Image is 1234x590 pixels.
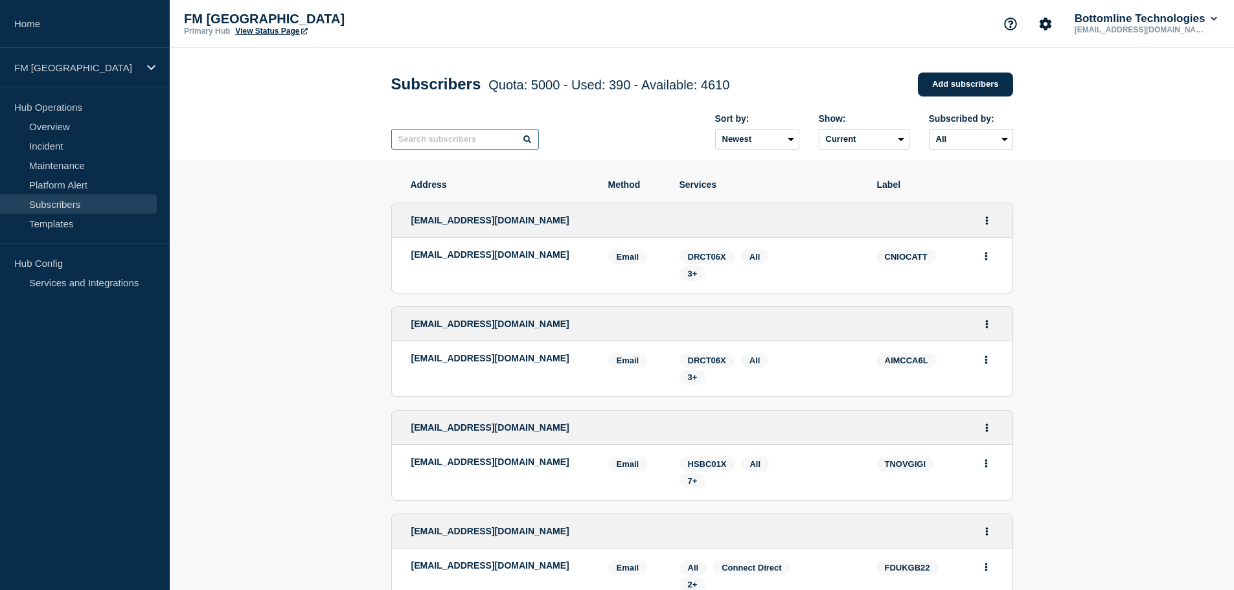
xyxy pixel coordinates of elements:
button: Support [997,10,1024,38]
button: Bottomline Technologies [1072,12,1220,25]
span: HSBC01X [688,459,727,469]
p: [EMAIL_ADDRESS][DOMAIN_NAME] [411,457,589,467]
span: [EMAIL_ADDRESS][DOMAIN_NAME] [411,215,569,225]
span: [EMAIL_ADDRESS][DOMAIN_NAME] [411,319,569,329]
span: AIMCCA6L [876,353,937,368]
a: Add subscribers [918,73,1013,96]
button: Actions [979,314,995,334]
span: Services [680,179,858,190]
span: 7+ [688,476,698,486]
span: 3+ [688,269,698,278]
button: Actions [978,246,994,266]
button: Actions [978,453,994,473]
span: Email [608,457,648,471]
a: View Status Page [235,27,307,36]
button: Actions [979,418,995,438]
span: All [749,252,760,262]
div: Show: [819,113,909,124]
p: FM [GEOGRAPHIC_DATA] [14,62,139,73]
button: Actions [978,350,994,370]
span: [EMAIL_ADDRESS][DOMAIN_NAME] [411,422,569,433]
div: Subscribed by: [929,113,1013,124]
p: [EMAIL_ADDRESS][DOMAIN_NAME] [411,353,589,363]
span: DRCT06X [688,356,726,365]
button: Actions [979,521,995,541]
span: FDUKGB22 [876,560,939,575]
select: Sort by [715,129,799,150]
span: All [688,563,699,573]
span: Label [877,179,994,190]
span: All [749,356,760,365]
button: Actions [979,210,995,231]
span: Quota: 5000 - Used: 390 - Available: 4610 [488,78,729,92]
span: CNIOCATT [876,249,936,264]
span: 3+ [688,372,698,382]
span: TNOVGIGI [876,457,935,471]
span: Email [608,249,648,264]
span: Address [411,179,589,190]
div: Sort by: [715,113,799,124]
select: Deleted [819,129,909,150]
p: FM [GEOGRAPHIC_DATA] [184,12,443,27]
input: Search subscribers [391,129,539,150]
span: Email [608,353,648,368]
span: 2+ [688,580,698,589]
span: DRCT06X [688,252,726,262]
p: [EMAIL_ADDRESS][DOMAIN_NAME] [411,249,589,260]
span: Connect Direct [722,563,781,573]
p: [EMAIL_ADDRESS][DOMAIN_NAME] [411,560,589,571]
span: [EMAIL_ADDRESS][DOMAIN_NAME] [411,526,569,536]
span: Method [608,179,660,190]
select: Subscribed by [929,129,1013,150]
button: Account settings [1032,10,1059,38]
span: Email [608,560,648,575]
span: All [749,459,760,469]
h1: Subscribers [391,75,730,93]
button: Actions [978,557,994,577]
p: Primary Hub [184,27,230,36]
p: [EMAIL_ADDRESS][DOMAIN_NAME] [1072,25,1207,34]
